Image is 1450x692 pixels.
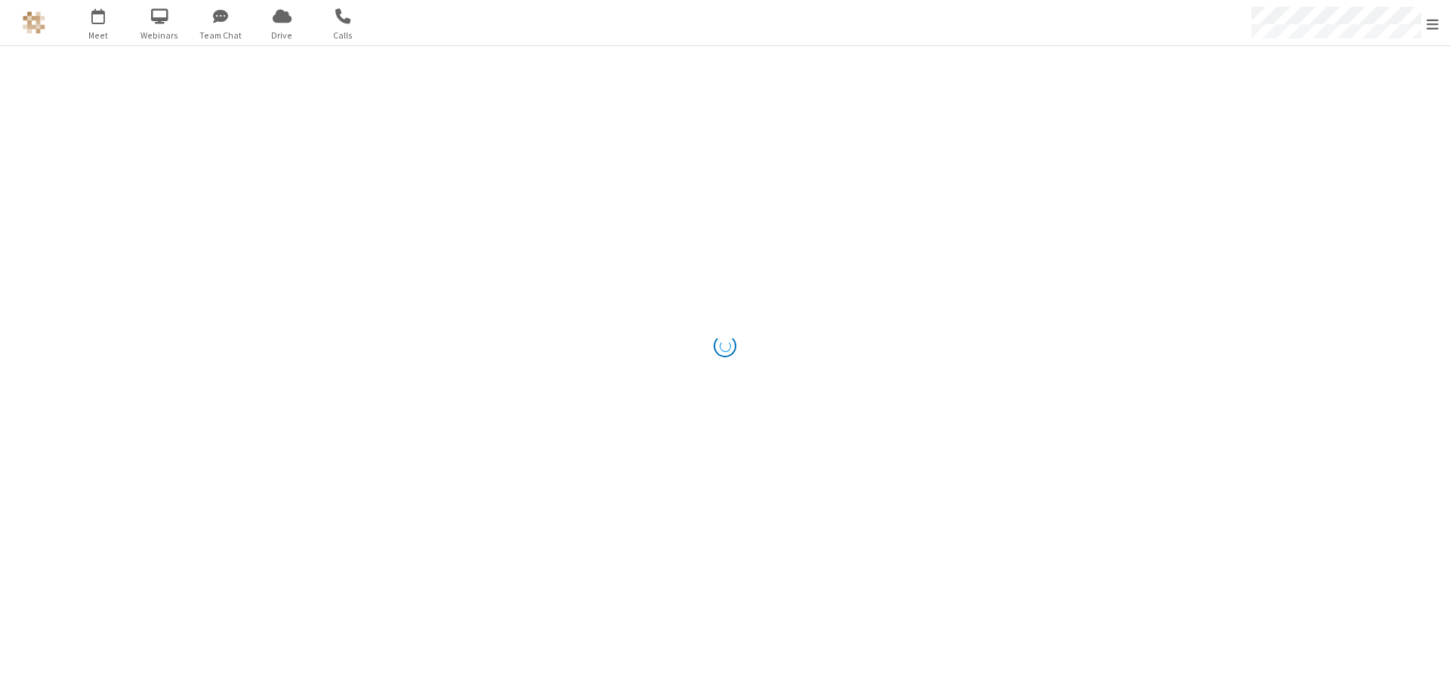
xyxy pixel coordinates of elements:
[131,29,188,42] span: Webinars
[254,29,310,42] span: Drive
[23,11,45,34] img: QA Selenium DO NOT DELETE OR CHANGE
[315,29,372,42] span: Calls
[193,29,249,42] span: Team Chat
[70,29,127,42] span: Meet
